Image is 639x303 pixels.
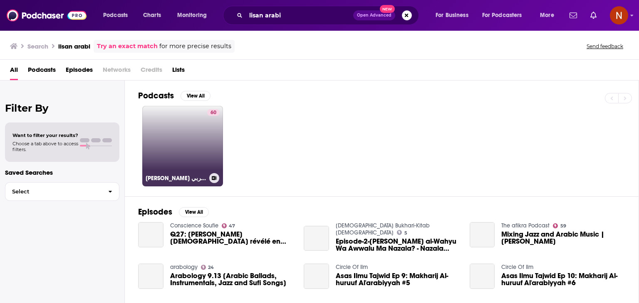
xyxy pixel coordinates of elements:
[138,264,163,289] a: Arabology 9.13 [Arabic Ballads, Instrumentals, Jazz and Sufi Songs]
[336,264,368,271] a: Circle Of Ilm
[179,207,209,217] button: View All
[404,231,407,235] span: 5
[336,238,460,252] a: Episode-2-Kaifa Nazala al-Wahyu Wa Awwalu Ma Nazala? - Nazala al-Qur'anu Bi Lisani Quraishin Wa a...
[58,42,90,50] h3: lisan arabi
[103,63,131,80] span: Networks
[470,222,495,247] a: Mixing Jazz and Arabic Music | Tarek Yamani
[501,222,550,229] a: The afikra Podcast
[146,175,206,182] h3: [PERSON_NAME] لسان عربي
[138,222,163,247] a: Q27: Le Coran révélé en langue arabe claire (lisān ‘arabī mubīn ), par Abdellah Cherif Ouazzani
[304,226,329,251] a: Episode-2-Kaifa Nazala al-Wahyu Wa Awwalu Ma Nazala? - Nazala al-Qur'anu Bi Lisani Quraishin Wa a...
[560,224,566,228] span: 59
[336,272,460,286] a: Asas Ilmu Tajwid Ep 9: Makharij Al-huruuf Al'arabiyyah #5
[208,266,214,269] span: 24
[97,9,139,22] button: open menu
[430,9,479,22] button: open menu
[336,222,430,236] a: Sahih Bukhari-Kitab Fadhail Al-Quran
[5,169,119,176] p: Saved Searches
[5,182,119,201] button: Select
[357,13,391,17] span: Open Advanced
[170,272,294,286] a: Arabology 9.13 [Arabic Ballads, Instrumentals, Jazz and Sufi Songs]
[170,231,294,245] span: Q27: [PERSON_NAME][DEMOGRAPHIC_DATA] révélé en langue arabe claire ([PERSON_NAME] ), par [PERSON_...
[336,238,460,252] span: Episode-2-[PERSON_NAME] al-Wahyu Wa Awwalu Ma Nazala? - Nazala [DEMOGRAPHIC_DATA] Bi Lisani Qurai...
[27,42,48,50] h3: Search
[501,231,625,245] a: Mixing Jazz and Arabic Music | Tarek Yamani
[138,207,172,217] h2: Episodes
[138,90,174,101] h2: Podcasts
[28,63,56,80] a: Podcasts
[304,264,329,289] a: Asas Ilmu Tajwid Ep 9: Makharij Al-huruuf Al'arabiyyah #5
[170,222,218,229] a: Conscience Soufie
[610,6,628,24] button: Show profile menu
[501,272,625,286] a: Asas Ilmu Tajwid Ep 10: Makharij Al-huruuf Al'arabiyyah #6
[170,264,198,271] a: arabology
[501,231,625,245] span: Mixing Jazz and Arabic Music | [PERSON_NAME]
[12,132,78,138] span: Want to filter your results?
[436,10,468,21] span: For Business
[138,9,166,22] a: Charts
[380,5,395,13] span: New
[246,9,353,22] input: Search podcasts, credits, & more...
[5,189,102,194] span: Select
[534,9,565,22] button: open menu
[138,207,209,217] a: EpisodesView All
[12,141,78,152] span: Choose a tab above to access filters.
[97,42,158,51] a: Try an exact match
[610,6,628,24] span: Logged in as AdelNBM
[501,264,533,271] a: Circle Of Ilm
[566,8,580,22] a: Show notifications dropdown
[143,10,161,21] span: Charts
[103,10,128,21] span: Podcasts
[540,10,554,21] span: More
[207,109,220,116] a: 60
[229,224,235,228] span: 47
[222,223,235,228] a: 47
[141,63,162,80] span: Credits
[138,90,211,101] a: PodcastsView All
[231,6,427,25] div: Search podcasts, credits, & more...
[159,42,231,51] span: for more precise results
[171,9,218,22] button: open menu
[584,43,626,50] button: Send feedback
[7,7,87,23] img: Podchaser - Follow, Share and Rate Podcasts
[587,8,600,22] a: Show notifications dropdown
[5,102,119,114] h2: Filter By
[172,63,185,80] a: Lists
[66,63,93,80] a: Episodes
[477,9,534,22] button: open menu
[201,265,214,270] a: 24
[397,230,407,235] a: 5
[142,106,223,186] a: 60[PERSON_NAME] لسان عربي
[482,10,522,21] span: For Podcasters
[170,231,294,245] a: Q27: Le Coran révélé en langue arabe claire (lisān ‘arabī mubīn ), par Abdellah Cherif Ouazzani
[353,10,395,20] button: Open AdvancedNew
[610,6,628,24] img: User Profile
[177,10,207,21] span: Monitoring
[181,91,211,101] button: View All
[10,63,18,80] a: All
[470,264,495,289] a: Asas Ilmu Tajwid Ep 10: Makharij Al-huruuf Al'arabiyyah #6
[211,109,216,117] span: 60
[553,223,566,228] a: 59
